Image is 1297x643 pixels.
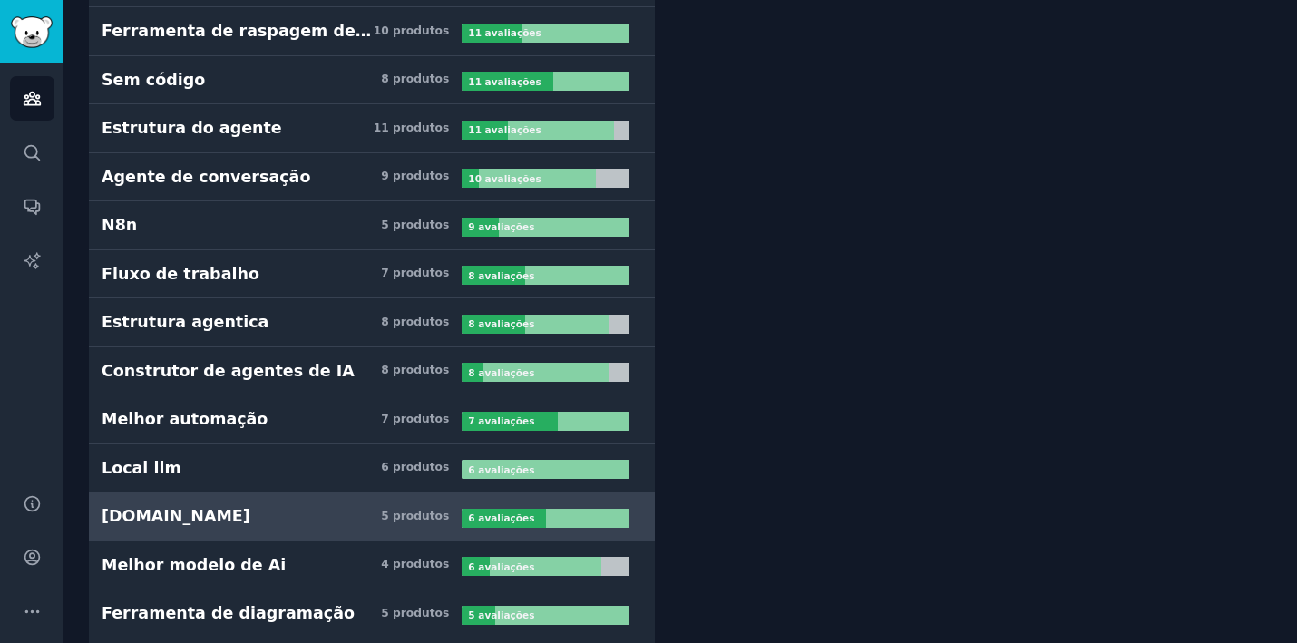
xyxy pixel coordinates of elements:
[89,444,655,493] a: Local llm6 produtos6 avaliações
[89,541,655,590] a: Melhor modelo de Ai4 produtos6 avaliações
[381,412,449,428] div: 7 produtos
[102,360,355,383] div: Construtor de agentes de IA
[468,464,534,475] b: 6 avaliações
[468,270,534,281] b: 8 avaliações
[102,20,374,43] div: Ferramenta de raspagem de [PERSON_NAME]
[102,69,205,92] div: Sem código
[102,263,259,286] div: Fluxo de trabalho
[89,589,655,638] a: Ferramenta de diagramação5 produtos5 avaliações
[89,153,655,202] a: Agente de conversação9 produtos10 avaliações
[381,218,449,234] div: 5 produtos
[468,221,534,232] b: 9 avaliações
[381,363,449,379] div: 8 produtos
[468,124,541,135] b: 11 avaliações
[468,76,541,87] b: 11 avaliações
[89,492,655,541] a: [DOMAIN_NAME]5 produtos6 avaliações
[102,457,181,480] div: Local llm
[89,250,655,299] a: Fluxo de trabalho7 produtos8 avaliações
[102,602,355,625] div: Ferramenta de diagramação
[381,460,449,476] div: 6 produtos
[89,104,655,153] a: Estrutura do agente11 produtos11 avaliações
[89,395,655,444] a: Melhor automação7 produtos7 avaliações
[374,121,450,137] div: 11 produtos
[468,561,534,572] b: 6 avaliações
[89,56,655,105] a: Sem código8 produtos11 avaliações
[381,169,449,185] div: 9 produtos
[102,214,137,237] div: N8n
[468,367,534,378] b: 8 avaliações
[381,557,449,573] div: 4 produtos
[468,27,541,38] b: 11 avaliações
[468,415,534,426] b: 7 avaliações
[102,505,250,528] div: [DOMAIN_NAME]
[102,554,286,577] div: Melhor modelo de Ai
[381,72,449,88] div: 8 produtos
[381,509,449,525] div: 5 produtos
[468,512,534,523] b: 6 avaliações
[89,201,655,250] a: N8n5 produtos9 avaliações
[468,173,541,184] b: 10 avaliações
[102,311,268,334] div: Estrutura agentica
[102,166,310,189] div: Agente de conversação
[468,609,534,620] b: 5 avaliações
[102,408,268,431] div: Melhor automação
[11,16,53,48] img: Logotipo da GummySearch
[89,298,655,347] a: Estrutura agentica8 produtos8 avaliações
[381,606,449,622] div: 5 produtos
[381,266,449,282] div: 7 produtos
[89,7,655,56] a: Ferramenta de raspagem de [PERSON_NAME]10 produtos11 avaliações
[89,347,655,396] a: Construtor de agentes de IA8 produtos8 avaliações
[374,24,450,40] div: 10 produtos
[381,315,449,331] div: 8 produtos
[102,117,282,140] div: Estrutura do agente
[468,318,534,329] b: 8 avaliações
